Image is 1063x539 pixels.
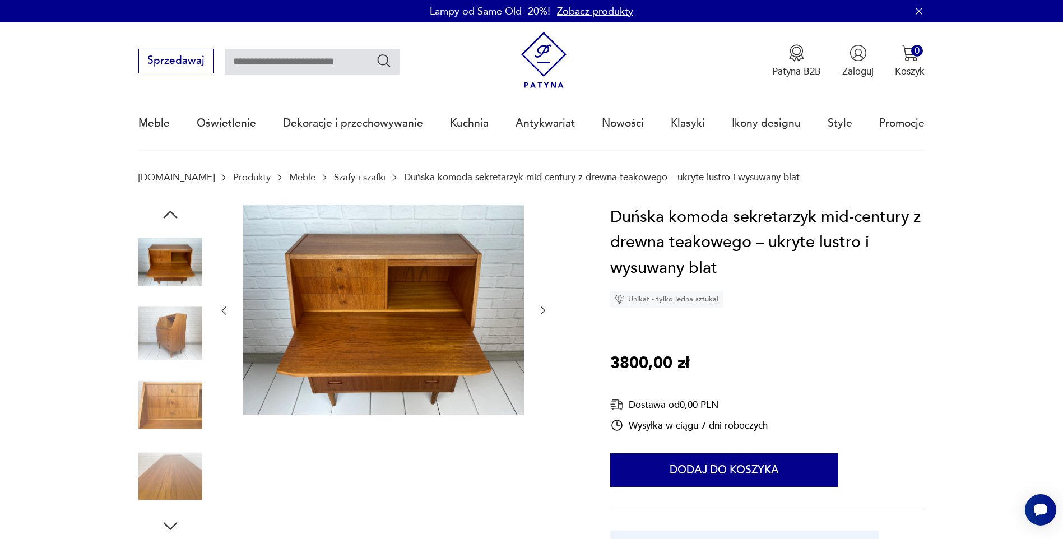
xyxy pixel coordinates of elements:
[850,44,867,62] img: Ikonka użytkownika
[289,172,315,183] a: Meble
[138,444,202,508] img: Zdjęcie produktu Duńska komoda sekretarzyk mid-century z drewna teakowego – ukryte lustro i wysuw...
[610,398,768,412] div: Dostawa od 0,00 PLN
[911,45,923,57] div: 0
[610,351,689,377] p: 3800,00 zł
[732,97,801,149] a: Ikony designu
[610,205,925,281] h1: Duńska komoda sekretarzyk mid-century z drewna teakowego – ukryte lustro i wysuwany blat
[879,97,925,149] a: Promocje
[828,97,852,149] a: Style
[138,57,214,66] a: Sprzedawaj
[842,65,874,78] p: Zaloguj
[283,97,423,149] a: Dekoracje i przechowywanie
[788,44,805,62] img: Ikona medalu
[557,4,633,18] a: Zobacz produkty
[772,44,821,78] button: Patyna B2B
[602,97,644,149] a: Nowości
[610,398,624,412] img: Ikona dostawy
[138,97,170,149] a: Meble
[610,291,723,308] div: Unikat - tylko jedna sztuka!
[197,97,256,149] a: Oświetlenie
[138,373,202,437] img: Zdjęcie produktu Duńska komoda sekretarzyk mid-century z drewna teakowego – ukryte lustro i wysuw...
[138,49,214,73] button: Sprzedawaj
[1025,494,1056,526] iframe: Smartsupp widget button
[671,97,705,149] a: Klasyki
[233,172,271,183] a: Produkty
[138,172,215,183] a: [DOMAIN_NAME]
[772,65,821,78] p: Patyna B2B
[895,65,925,78] p: Koszyk
[404,172,800,183] p: Duńska komoda sekretarzyk mid-century z drewna teakowego – ukryte lustro i wysuwany blat
[450,97,489,149] a: Kuchnia
[901,44,918,62] img: Ikona koszyka
[610,453,838,487] button: Dodaj do koszyka
[430,4,550,18] p: Lampy od Same Old -20%!
[243,205,524,415] img: Zdjęcie produktu Duńska komoda sekretarzyk mid-century z drewna teakowego – ukryte lustro i wysuw...
[138,230,202,294] img: Zdjęcie produktu Duńska komoda sekretarzyk mid-century z drewna teakowego – ukryte lustro i wysuw...
[516,97,575,149] a: Antykwariat
[334,172,386,183] a: Szafy i szafki
[772,44,821,78] a: Ikona medaluPatyna B2B
[516,32,572,89] img: Patyna - sklep z meblami i dekoracjami vintage
[376,53,392,69] button: Szukaj
[895,44,925,78] button: 0Koszyk
[138,301,202,365] img: Zdjęcie produktu Duńska komoda sekretarzyk mid-century z drewna teakowego – ukryte lustro i wysuw...
[842,44,874,78] button: Zaloguj
[615,294,625,304] img: Ikona diamentu
[610,419,768,432] div: Wysyłka w ciągu 7 dni roboczych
